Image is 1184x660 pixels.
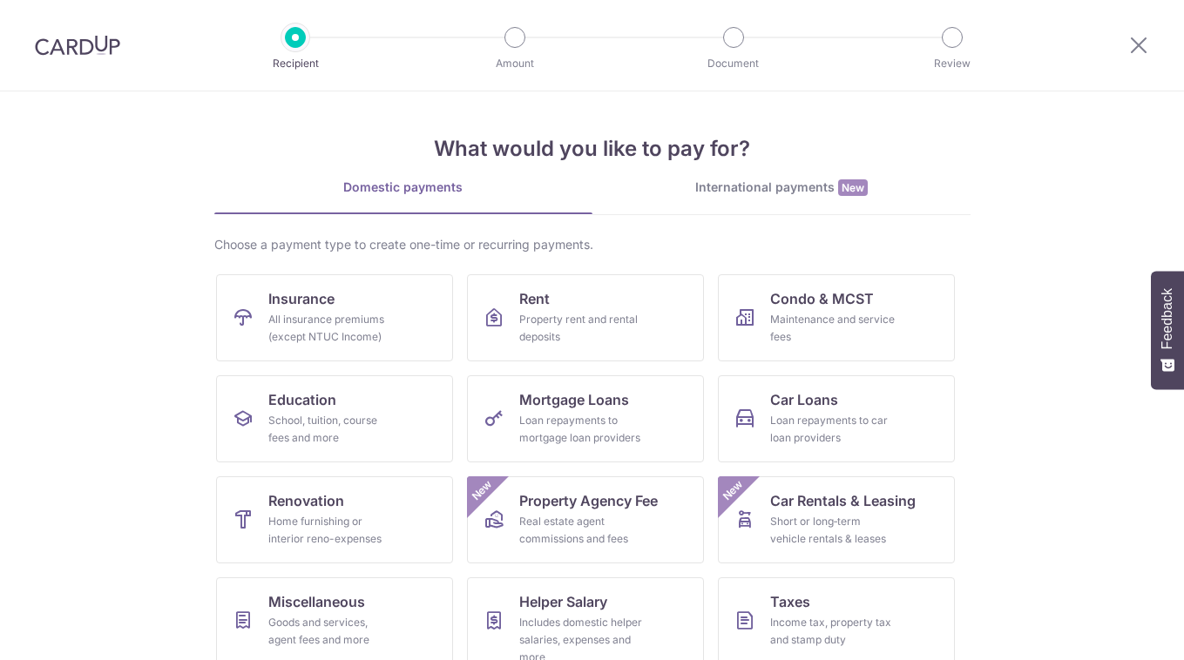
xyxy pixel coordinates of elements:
span: Taxes [770,591,810,612]
p: Amount [450,55,579,72]
span: Property Agency Fee [519,490,658,511]
div: Short or long‑term vehicle rentals & leases [770,513,896,548]
span: Renovation [268,490,344,511]
a: InsuranceAll insurance premiums (except NTUC Income) [216,274,453,361]
p: Review [888,55,1017,72]
div: Home furnishing or interior reno-expenses [268,513,394,548]
div: International payments [592,178,971,197]
span: Car Rentals & Leasing [770,490,916,511]
span: Feedback [1160,288,1175,349]
h4: What would you like to pay for? [214,133,971,165]
iframe: Opens a widget where you can find more information [1072,608,1167,651]
a: Car LoansLoan repayments to car loan providers [718,375,955,462]
span: Mortgage Loans [519,389,629,410]
a: Car Rentals & LeasingShort or long‑term vehicle rentals & leasesNew [718,476,955,563]
div: School, tuition, course fees and more [268,412,394,447]
a: Property Agency FeeReal estate agent commissions and feesNew [467,476,704,563]
a: RenovationHome furnishing or interior reno-expenses [216,476,453,563]
a: Condo & MCSTMaintenance and service fees [718,274,955,361]
span: Condo & MCST [770,288,874,309]
div: Choose a payment type to create one-time or recurring payments. [214,236,971,253]
span: Education [268,389,336,410]
span: Miscellaneous [268,591,365,612]
a: Mortgage LoansLoan repayments to mortgage loan providers [467,375,704,462]
span: Insurance [268,288,335,309]
span: Helper Salary [519,591,607,612]
div: Real estate agent commissions and fees [519,513,645,548]
div: Loan repayments to mortgage loan providers [519,412,645,447]
div: Maintenance and service fees [770,311,896,346]
span: New [467,476,496,505]
img: CardUp [35,35,120,56]
span: New [838,179,868,196]
span: New [718,476,747,505]
div: Goods and services, agent fees and more [268,614,394,649]
p: Recipient [231,55,360,72]
button: Feedback - Show survey [1151,271,1184,389]
div: Income tax, property tax and stamp duty [770,614,896,649]
div: Loan repayments to car loan providers [770,412,896,447]
span: Car Loans [770,389,838,410]
span: Rent [519,288,550,309]
a: RentProperty rent and rental deposits [467,274,704,361]
a: EducationSchool, tuition, course fees and more [216,375,453,462]
div: Property rent and rental deposits [519,311,645,346]
p: Document [669,55,798,72]
div: All insurance premiums (except NTUC Income) [268,311,394,346]
div: Domestic payments [214,178,592,196]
